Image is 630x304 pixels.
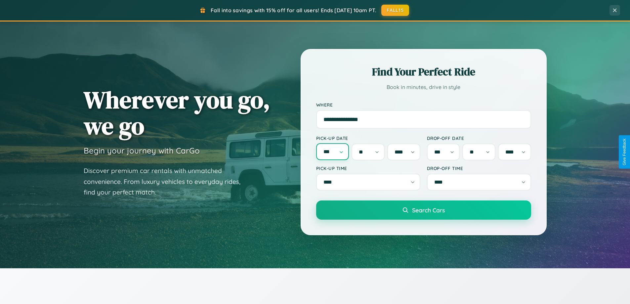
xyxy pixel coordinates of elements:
[412,206,445,214] span: Search Cars
[211,7,376,14] span: Fall into savings with 15% off for all users! Ends [DATE] 10am PT.
[622,139,627,165] div: Give Feedback
[316,165,420,171] label: Pick-up Time
[84,165,249,198] p: Discover premium car rentals with unmatched convenience. From luxury vehicles to everyday rides, ...
[427,135,531,141] label: Drop-off Date
[84,146,200,155] h3: Begin your journey with CarGo
[84,87,270,139] h1: Wherever you go, we go
[316,65,531,79] h2: Find Your Perfect Ride
[316,200,531,220] button: Search Cars
[316,102,531,108] label: Where
[427,165,531,171] label: Drop-off Time
[381,5,409,16] button: FALL15
[316,82,531,92] p: Book in minutes, drive in style
[316,135,420,141] label: Pick-up Date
